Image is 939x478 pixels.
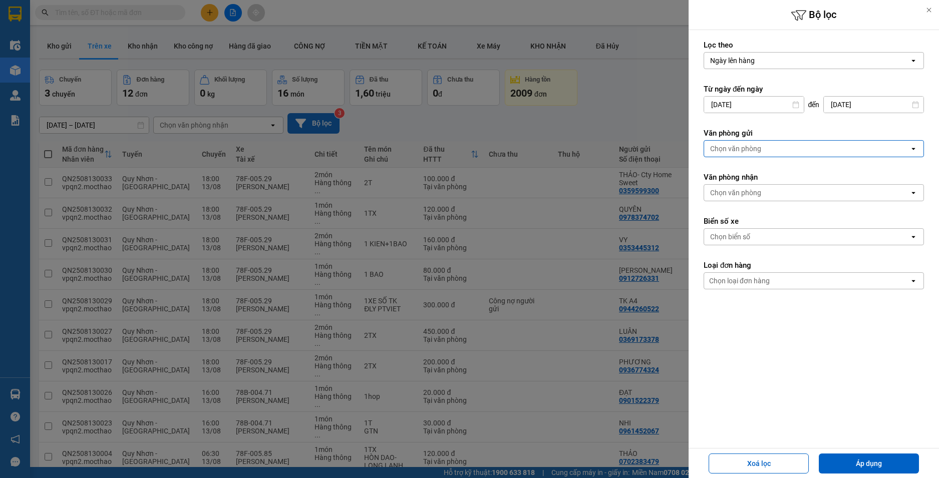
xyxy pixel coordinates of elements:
[909,57,917,65] svg: open
[704,84,924,94] label: Từ ngày đến ngày
[710,188,761,198] div: Chọn văn phòng
[704,97,804,113] input: Select a date.
[909,145,917,153] svg: open
[824,97,923,113] input: Select a date.
[704,40,924,50] label: Lọc theo
[909,277,917,285] svg: open
[689,8,939,23] h6: Bộ lọc
[909,233,917,241] svg: open
[709,276,770,286] div: Chọn loại đơn hàng
[819,453,919,473] button: Áp dụng
[710,232,750,242] div: Chọn biển số
[704,172,924,182] label: Văn phòng nhận
[709,453,809,473] button: Xoá lọc
[808,100,820,110] span: đến
[704,216,924,226] label: Biển số xe
[704,128,924,138] label: Văn phòng gửi
[909,189,917,197] svg: open
[704,260,924,270] label: Loại đơn hàng
[710,144,761,154] div: Chọn văn phòng
[756,56,757,66] input: Selected Ngày lên hàng.
[710,56,755,66] div: Ngày lên hàng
